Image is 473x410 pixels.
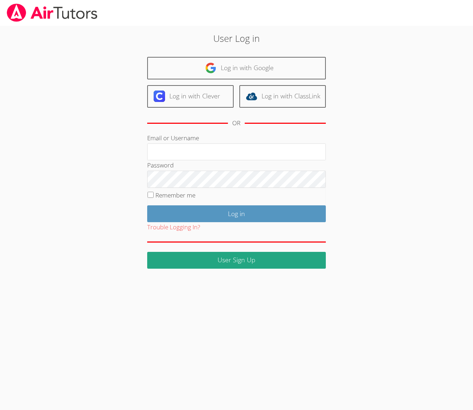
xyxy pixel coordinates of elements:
[147,222,200,233] button: Trouble Logging In?
[147,205,326,222] input: Log in
[147,57,326,79] a: Log in with Google
[154,91,165,102] img: clever-logo-6eab21bc6e7a338710f1a6ff85c0baf02591cd810cc4098c63d3a4b26e2feb20.svg
[205,62,216,74] img: google-logo-50288ca7cdecda66e5e0955fdab243c47b7ad437acaf1139b6f446037453330a.svg
[109,31,364,45] h2: User Log in
[246,91,257,102] img: classlink-logo-d6bb404cc1216ec64c9a2012d9dc4662098be43eaf13dc465df04b49fa7ab582.svg
[155,191,195,199] label: Remember me
[147,161,174,169] label: Password
[147,134,199,142] label: Email or Username
[239,85,326,108] a: Log in with ClassLink
[147,252,326,269] a: User Sign Up
[6,4,98,22] img: airtutors_banner-c4298cdbf04f3fff15de1276eac7730deb9818008684d7c2e4769d2f7ddbe033.png
[147,85,234,108] a: Log in with Clever
[232,118,240,128] div: OR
